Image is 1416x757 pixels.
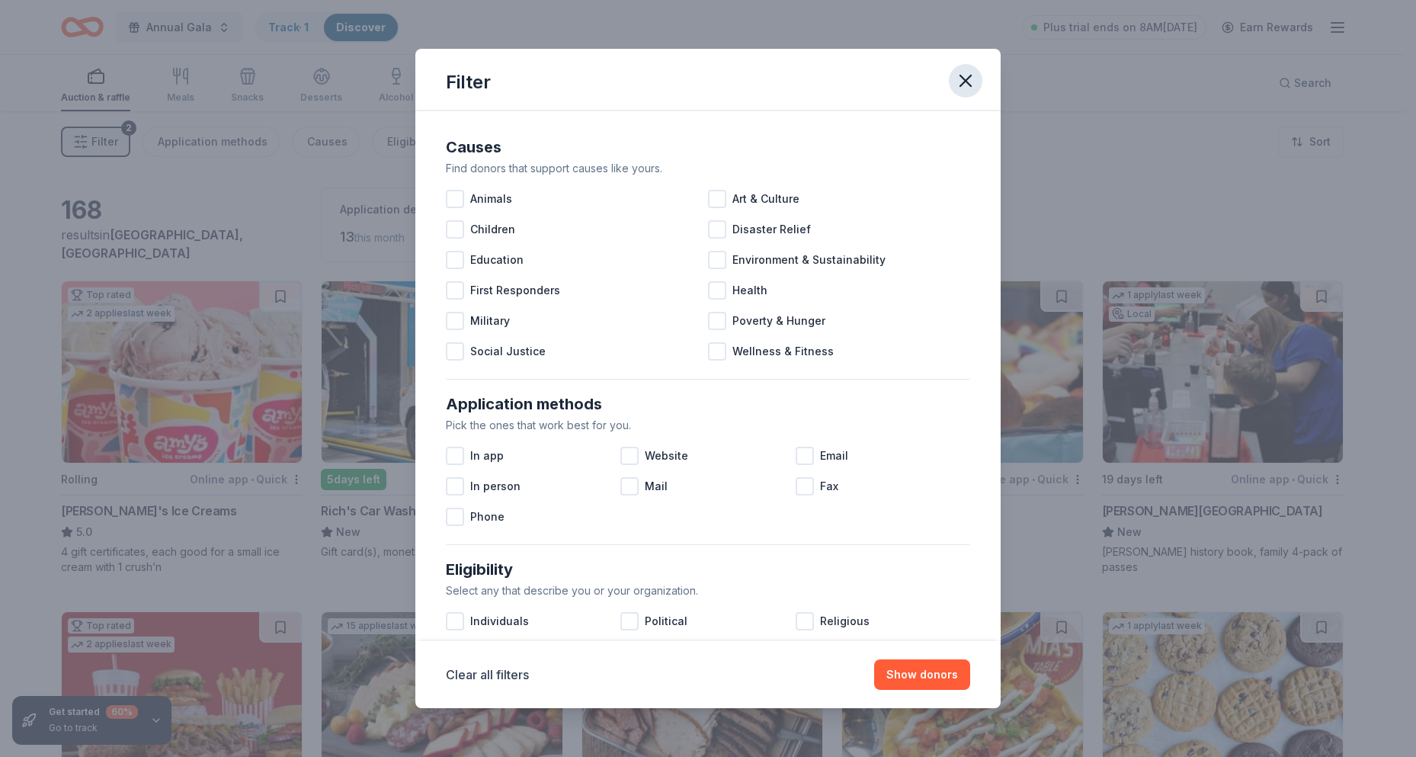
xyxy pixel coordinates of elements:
span: Education [470,251,524,269]
div: Application methods [446,392,970,416]
div: Find donors that support causes like yours. [446,159,970,178]
span: In person [470,477,521,496]
span: First Responders [470,281,560,300]
span: Political [645,612,687,630]
span: Phone [470,508,505,526]
span: In app [470,447,504,465]
span: Military [470,312,510,330]
span: Environment & Sustainability [732,251,886,269]
span: Animals [470,190,512,208]
span: Children [470,220,515,239]
span: Email [820,447,848,465]
span: Website [645,447,688,465]
div: Select any that describe you or your organization. [446,582,970,600]
span: Health [732,281,767,300]
div: Filter [446,70,491,95]
span: Poverty & Hunger [732,312,825,330]
span: Disaster Relief [732,220,811,239]
button: Show donors [874,659,970,690]
span: Art & Culture [732,190,799,208]
span: Social Justice [470,342,546,361]
div: Pick the ones that work best for you. [446,416,970,435]
span: Mail [645,477,668,496]
span: Religious [820,612,870,630]
div: Causes [446,135,970,159]
span: Individuals [470,612,529,630]
span: Fax [820,477,838,496]
button: Clear all filters [446,666,529,684]
div: Eligibility [446,557,970,582]
span: Wellness & Fitness [732,342,834,361]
